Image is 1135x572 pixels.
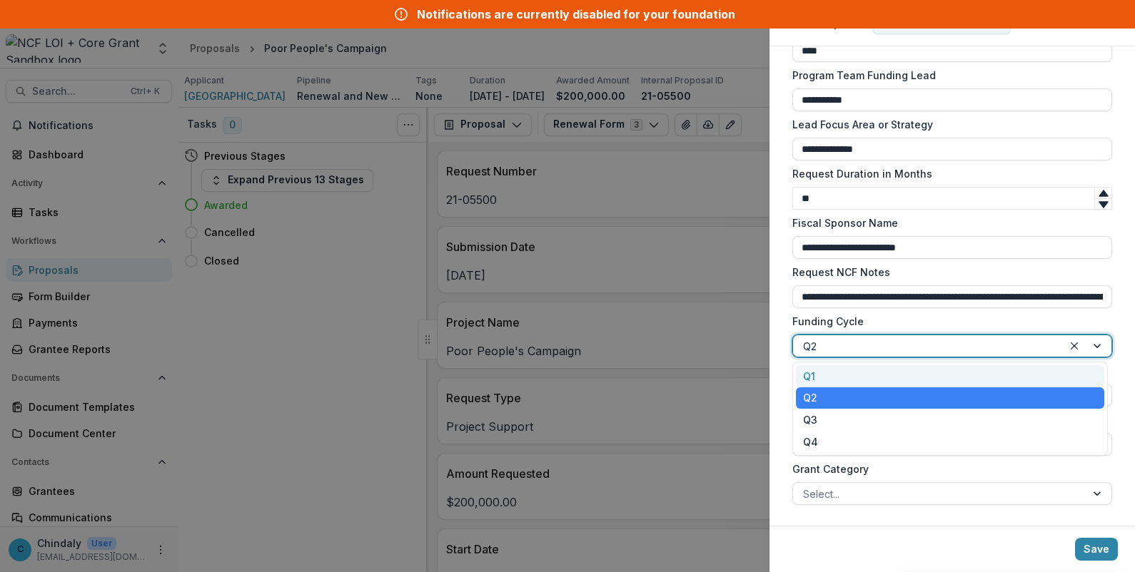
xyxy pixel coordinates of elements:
button: Save [1075,538,1118,561]
div: Q2 [796,387,1104,409]
label: Request NCF Notes [792,265,1104,280]
div: Clear selected options [1066,337,1083,354]
label: Funding Cycle [792,314,1104,329]
div: Q3 [796,409,1104,431]
label: Grant Category [792,461,1104,476]
div: Notifications are currently disabled for your foundation [417,6,735,23]
div: Q1 [796,365,1104,387]
label: Program Team Funding Lead [792,68,1104,83]
label: Request Duration in Months [792,166,1104,181]
label: Lead Focus Area or Strategy [792,117,1104,132]
div: Q4 [796,431,1104,453]
label: Fiscal Sponsor Name [792,215,1104,230]
span: Edit Proposal [787,14,867,29]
